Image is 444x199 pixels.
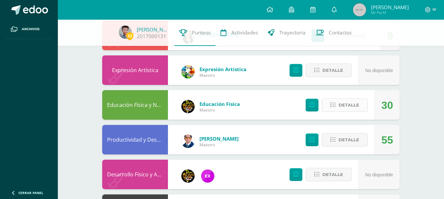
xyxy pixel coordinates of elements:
span: No disponible [365,172,393,177]
a: 2017000131 [137,33,166,40]
span: Detalle [339,99,359,111]
button: Detalle [306,64,352,77]
img: 21dcd0747afb1b787494880446b9b401.png [181,169,195,183]
img: ce84f7dabd80ed5f5aa83b4480291ac6.png [201,169,214,183]
div: 55 [381,125,393,155]
button: Detalle [306,168,352,181]
span: No disponible [365,68,393,73]
img: 45x45 [353,3,366,16]
span: Maestro [199,142,239,148]
a: Punteos [175,20,216,46]
span: Detalle [339,134,359,146]
span: Expresión Artística [199,66,246,72]
span: 32 [126,32,133,40]
img: 059ccfba660c78d33e1d6e9d5a6a4bb6.png [181,135,195,148]
span: Trayectoria [279,29,306,36]
span: [PERSON_NAME] [371,4,409,10]
span: Maestro [199,72,246,78]
a: Archivos [5,20,53,39]
div: 30 [381,90,393,120]
a: Actividades [216,20,263,46]
img: d15e5cf339218cbbe0e34076df69d230.png [119,26,132,39]
button: Detalle [322,98,368,112]
a: Trayectoria [263,20,311,46]
span: Contactos [329,29,352,36]
span: Archivos [22,27,39,32]
span: Punteos [192,29,211,36]
div: Expresión Artística [102,55,168,85]
span: Detalle [322,169,343,181]
img: eda3c0d1caa5ac1a520cf0290d7c6ae4.png [181,100,195,113]
span: Cerrar panel [18,190,43,195]
div: Productividad y Desarrollo [102,125,168,154]
span: Educación Física [199,101,240,107]
button: Detalle [322,133,368,147]
span: [PERSON_NAME] [199,135,239,142]
span: Detalle [322,64,343,76]
img: 159e24a6ecedfdf8f489544946a573f0.png [181,65,195,78]
a: [PERSON_NAME] [137,26,170,33]
div: Desarrollo Físico y Artístico [102,160,168,189]
div: Educación Física y Natación [102,90,168,120]
span: Actividades [231,29,258,36]
span: Maestro [199,107,240,113]
a: Contactos [311,20,357,46]
span: Mi Perfil [371,10,409,15]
